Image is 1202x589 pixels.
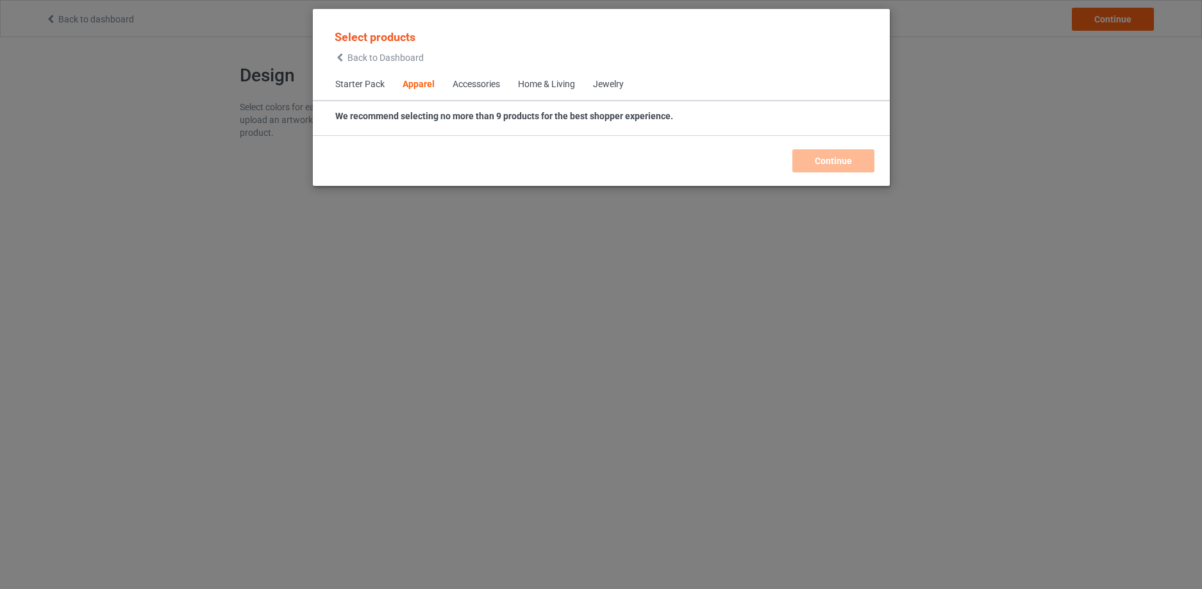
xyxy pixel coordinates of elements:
div: Jewelry [593,78,624,91]
span: Back to Dashboard [347,53,424,63]
div: Accessories [453,78,500,91]
span: Select products [335,30,415,44]
strong: We recommend selecting no more than 9 products for the best shopper experience. [335,111,673,121]
div: Apparel [403,78,435,91]
div: Home & Living [518,78,575,91]
span: Starter Pack [326,69,394,100]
